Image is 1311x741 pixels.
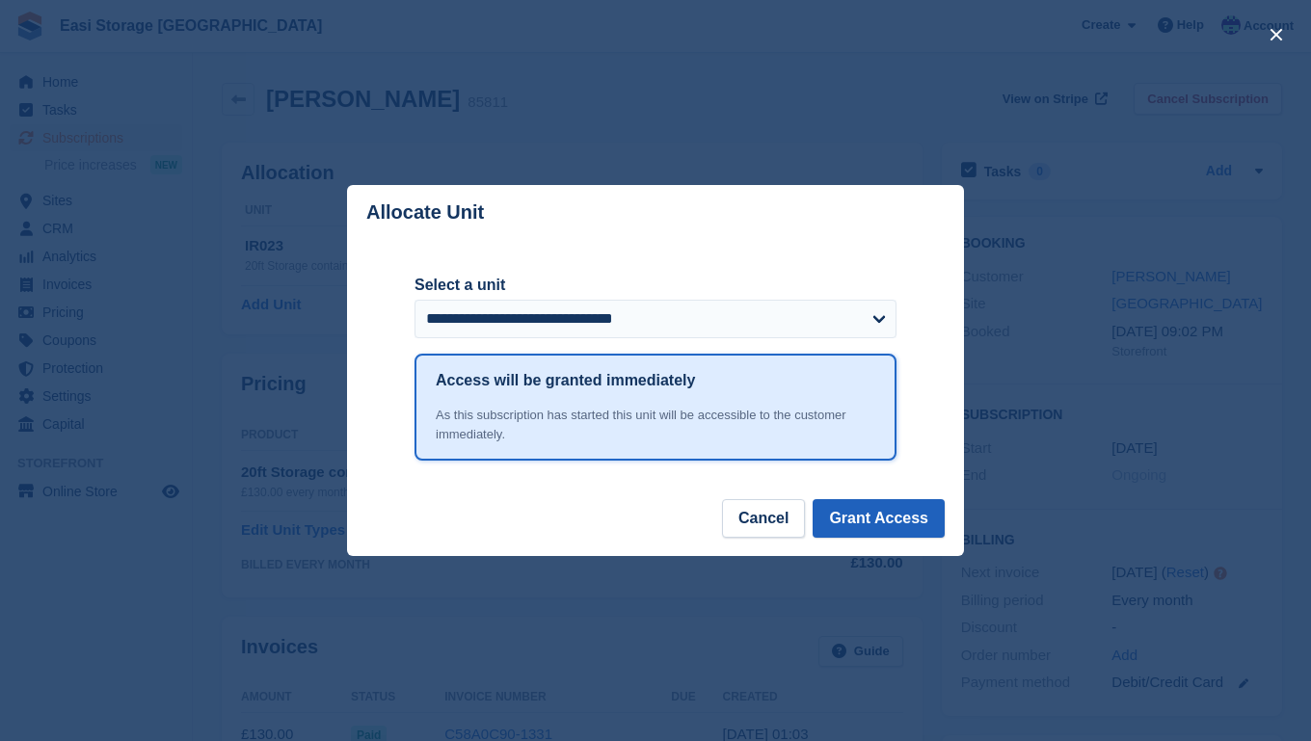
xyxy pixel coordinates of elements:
[813,499,945,538] button: Grant Access
[1261,19,1292,50] button: close
[436,406,875,443] div: As this subscription has started this unit will be accessible to the customer immediately.
[415,274,896,297] label: Select a unit
[436,369,695,392] h1: Access will be granted immediately
[366,201,484,224] p: Allocate Unit
[722,499,805,538] button: Cancel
